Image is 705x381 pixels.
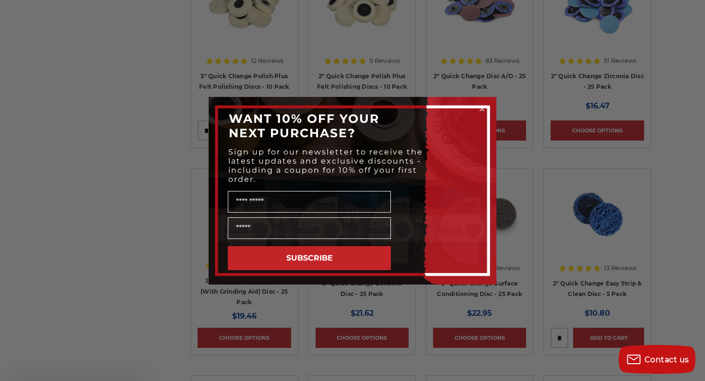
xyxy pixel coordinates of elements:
[619,345,695,374] button: Contact us
[228,217,391,239] input: Email
[228,147,423,184] span: Sign up for our newsletter to receive the latest updates and exclusive discounts - including a co...
[229,111,379,140] span: WANT 10% OFF YOUR NEXT PURCHASE?
[645,355,689,364] span: Contact us
[477,104,487,114] button: Close dialog
[228,246,391,270] button: SUBSCRIBE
